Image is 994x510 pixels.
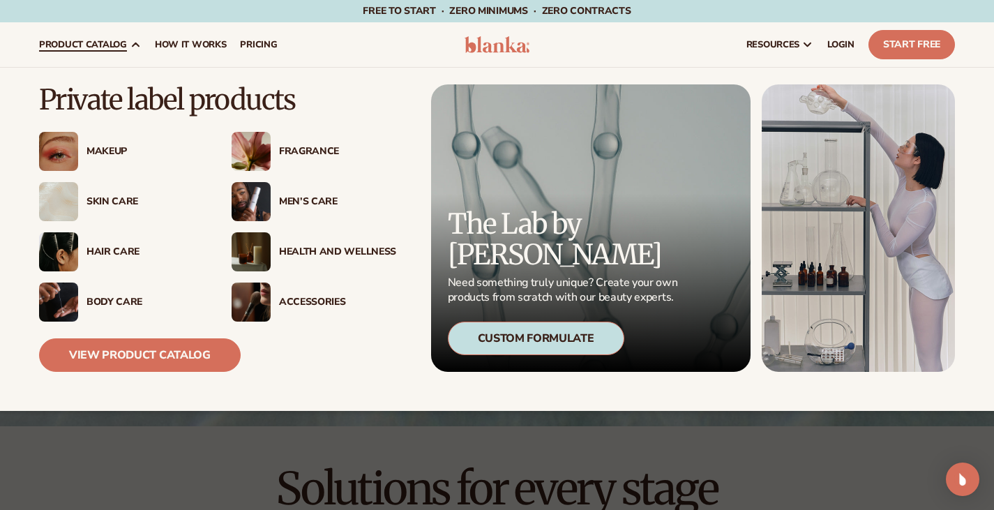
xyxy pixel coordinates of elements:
a: pricing [233,22,284,67]
a: Male hand applying moisturizer. Body Care [39,283,204,322]
div: Men’s Care [279,196,396,208]
img: Female with makeup brush. [232,283,271,322]
a: View Product Catalog [39,338,241,372]
p: Need something truly unique? Create your own products from scratch with our beauty experts. [448,276,682,305]
a: Start Free [868,30,955,59]
img: Female with glitter eye makeup. [39,132,78,171]
span: product catalog [39,39,127,50]
p: The Lab by [PERSON_NAME] [448,209,682,270]
img: Candles and incense on table. [232,232,271,271]
span: Free to start · ZERO minimums · ZERO contracts [363,4,631,17]
div: Health And Wellness [279,246,396,258]
div: Makeup [86,146,204,158]
a: Pink blooming flower. Fragrance [232,132,396,171]
div: Body Care [86,297,204,308]
span: resources [746,39,799,50]
span: How It Works [155,39,227,50]
a: Microscopic product formula. The Lab by [PERSON_NAME] Need something truly unique? Create your ow... [431,84,751,372]
a: Female with makeup brush. Accessories [232,283,396,322]
div: Hair Care [86,246,204,258]
a: Female with glitter eye makeup. Makeup [39,132,204,171]
img: Cream moisturizer swatch. [39,182,78,221]
a: Male holding moisturizer bottle. Men’s Care [232,182,396,221]
a: How It Works [148,22,234,67]
span: pricing [240,39,277,50]
a: resources [739,22,820,67]
span: LOGIN [827,39,854,50]
img: logo [465,36,530,53]
div: Custom Formulate [448,322,624,355]
img: Male hand applying moisturizer. [39,283,78,322]
img: Male holding moisturizer bottle. [232,182,271,221]
a: LOGIN [820,22,861,67]
img: Pink blooming flower. [232,132,271,171]
div: Fragrance [279,146,396,158]
a: Cream moisturizer swatch. Skin Care [39,182,204,221]
a: product catalog [32,22,148,67]
a: Female hair pulled back with clips. Hair Care [39,232,204,271]
div: Accessories [279,297,396,308]
p: Private label products [39,84,396,115]
a: Candles and incense on table. Health And Wellness [232,232,396,271]
img: Female hair pulled back with clips. [39,232,78,271]
img: Female in lab with equipment. [762,84,955,372]
div: Open Intercom Messenger [946,463,979,496]
div: Skin Care [86,196,204,208]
